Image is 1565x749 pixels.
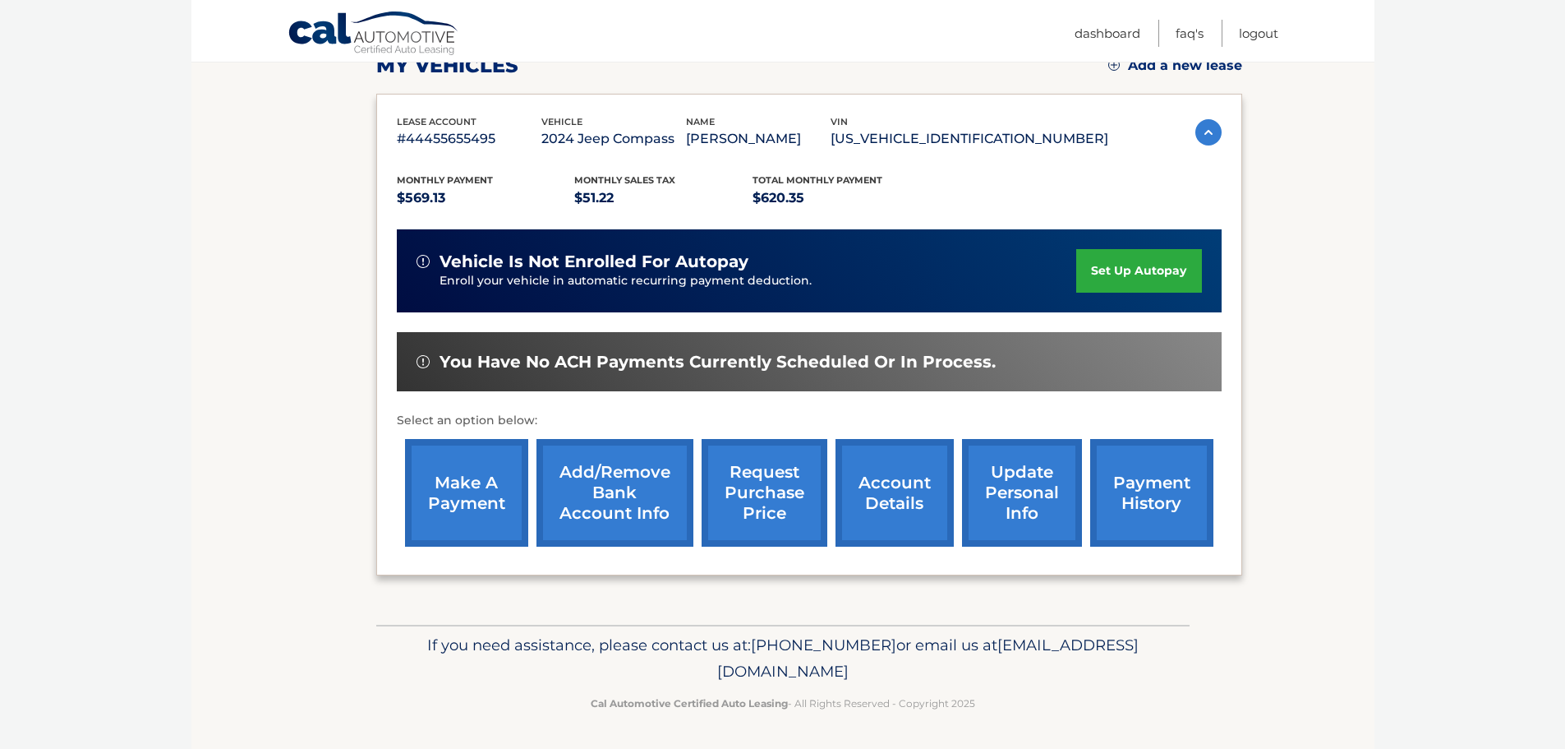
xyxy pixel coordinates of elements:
[1075,20,1140,47] a: Dashboard
[962,439,1082,547] a: update personal info
[397,174,493,186] span: Monthly Payment
[397,411,1222,431] p: Select an option below:
[717,636,1139,681] span: [EMAIL_ADDRESS][DOMAIN_NAME]
[397,187,575,210] p: $569.13
[702,439,827,547] a: request purchase price
[1108,59,1120,71] img: add.svg
[417,255,430,268] img: alert-white.svg
[376,53,518,78] h2: my vehicles
[397,127,541,150] p: #44455655495
[751,636,896,654] span: [PHONE_NUMBER]
[541,116,582,127] span: vehicle
[1195,119,1222,146] img: accordion-active.svg
[686,127,831,150] p: [PERSON_NAME]
[288,11,460,58] a: Cal Automotive
[536,439,693,547] a: Add/Remove bank account info
[405,439,528,547] a: make a payment
[753,187,931,210] p: $620.35
[1108,58,1242,74] a: Add a new lease
[417,355,430,368] img: alert-white.svg
[1176,20,1204,47] a: FAQ's
[387,695,1179,712] p: - All Rights Reserved - Copyright 2025
[686,116,715,127] span: name
[835,439,954,547] a: account details
[753,174,882,186] span: Total Monthly Payment
[387,632,1179,685] p: If you need assistance, please contact us at: or email us at
[831,116,848,127] span: vin
[1090,439,1213,547] a: payment history
[440,272,1077,290] p: Enroll your vehicle in automatic recurring payment deduction.
[591,697,788,710] strong: Cal Automotive Certified Auto Leasing
[440,252,748,272] span: vehicle is not enrolled for autopay
[1076,249,1201,293] a: set up autopay
[397,116,476,127] span: lease account
[831,127,1108,150] p: [US_VEHICLE_IDENTIFICATION_NUMBER]
[574,187,753,210] p: $51.22
[574,174,675,186] span: Monthly sales Tax
[541,127,686,150] p: 2024 Jeep Compass
[440,352,996,372] span: You have no ACH payments currently scheduled or in process.
[1239,20,1278,47] a: Logout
